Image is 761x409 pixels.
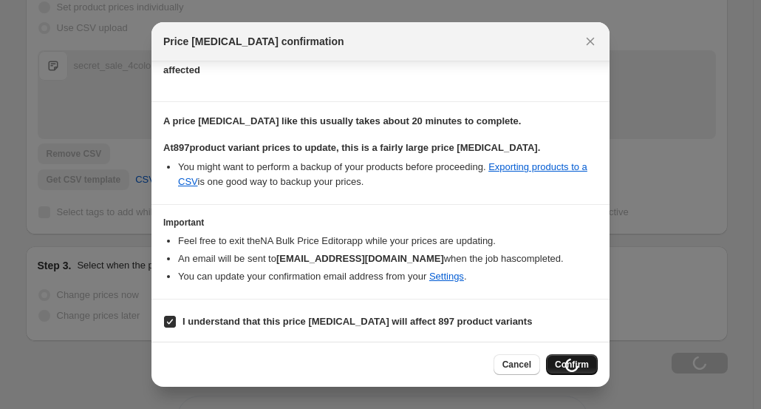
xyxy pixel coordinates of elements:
[163,115,521,126] b: A price [MEDICAL_DATA] like this usually takes about 20 minutes to complete.
[163,142,540,153] b: At 897 product variant prices to update, this is a fairly large price [MEDICAL_DATA].
[178,234,598,249] li: Feel free to exit the NA Bulk Price Editor app while your prices are updating.
[178,160,598,189] li: You might want to perform a backup of your products before proceeding. is one good way to backup ...
[163,217,598,229] h3: Important
[429,271,464,282] a: Settings
[178,161,587,187] a: Exporting products to a CSV
[182,316,532,327] b: I understand that this price [MEDICAL_DATA] will affect 897 product variants
[276,253,444,264] b: [EMAIL_ADDRESS][DOMAIN_NAME]
[163,34,344,49] span: Price [MEDICAL_DATA] confirmation
[502,359,531,371] span: Cancel
[178,251,598,266] li: An email will be sent to when the job has completed .
[494,354,540,375] button: Cancel
[580,31,601,52] button: Close
[178,269,598,284] li: You can update your confirmation email address from your .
